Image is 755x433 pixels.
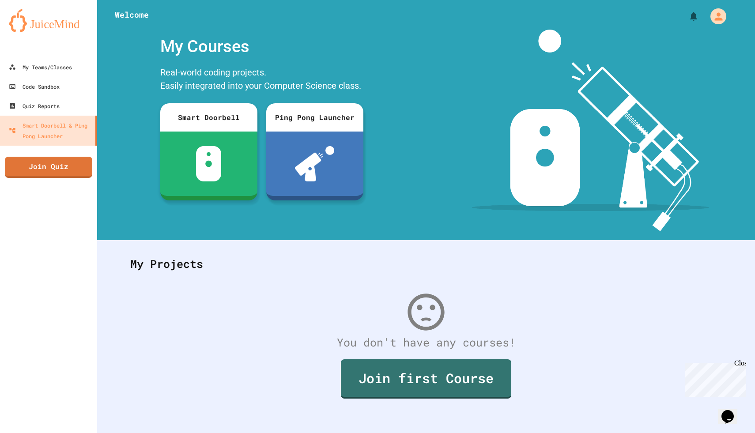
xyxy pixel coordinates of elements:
iframe: chat widget [682,359,746,397]
div: You don't have any courses! [121,334,731,351]
div: Quiz Reports [9,101,60,111]
img: logo-orange.svg [9,9,88,32]
div: Smart Doorbell & Ping Pong Launcher [9,120,92,141]
img: ppl-with-ball.png [295,146,334,181]
img: banner-image-my-projects.png [472,30,709,231]
div: Ping Pong Launcher [266,103,363,132]
div: My Teams/Classes [9,62,72,72]
div: My Projects [121,247,731,281]
iframe: chat widget [718,398,746,424]
div: Smart Doorbell [160,103,257,132]
div: Chat with us now!Close [4,4,61,56]
div: Code Sandbox [9,81,60,92]
div: My Courses [156,30,368,64]
div: Real-world coding projects. Easily integrated into your Computer Science class. [156,64,368,97]
a: Join first Course [341,359,511,399]
div: My Notifications [672,9,701,24]
a: Join Quiz [5,157,92,178]
div: My Account [701,6,729,26]
img: sdb-white.svg [196,146,221,181]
